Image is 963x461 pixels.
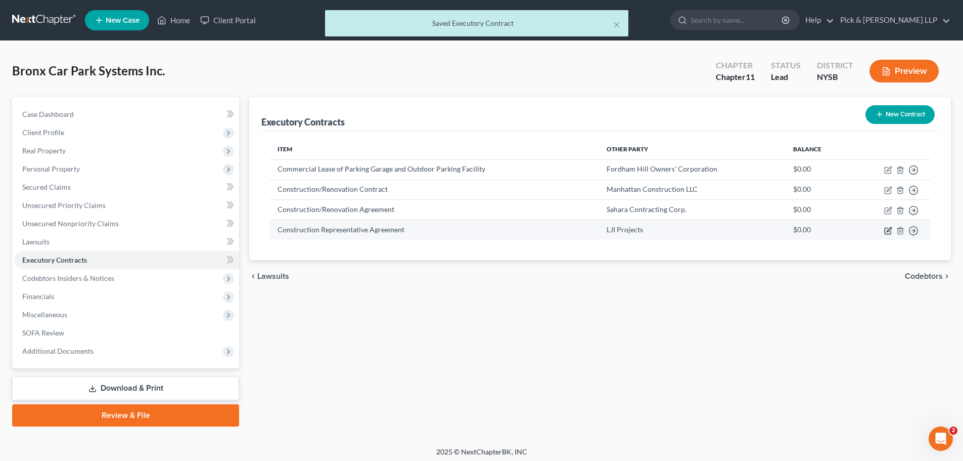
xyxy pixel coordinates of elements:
td: Construction Representative Agreement [269,220,599,240]
span: 11 [746,72,755,81]
td: $0.00 [785,159,850,180]
div: District [817,60,853,71]
div: Lead [771,71,801,83]
span: Additional Documents [22,347,94,355]
a: Unsecured Priority Claims [14,196,239,215]
th: Other Party [599,139,785,159]
button: Codebtors chevron_right [905,272,951,280]
span: Executory Contracts [22,256,87,264]
iframe: Intercom live chat [929,427,953,451]
span: Lawsuits [257,272,289,280]
span: Codebtors Insiders & Notices [22,274,114,282]
span: Miscellaneous [22,310,67,319]
span: Secured Claims [22,183,71,191]
td: Commercial Lease of Parking Garage and Outdoor Parking Facility [269,159,599,180]
span: Client Profile [22,128,64,137]
span: 2 [949,427,957,435]
a: Download & Print [12,376,239,400]
a: Review & File [12,404,239,427]
span: Unsecured Priority Claims [22,201,106,209]
a: Executory Contracts [14,251,239,269]
div: Status [771,60,801,71]
td: Fordham Hill Owners' Corporation [599,159,785,180]
span: Bronx Car Park Systems Inc. [12,63,165,78]
td: Manhattan Construction LLC [599,180,785,200]
td: $0.00 [785,200,850,220]
span: Real Property [22,146,66,155]
th: Item [269,139,599,159]
i: chevron_right [943,272,951,280]
td: $0.00 [785,180,850,200]
a: SOFA Review [14,324,239,342]
button: Preview [869,60,939,82]
button: New Contract [865,105,935,124]
span: Personal Property [22,164,80,173]
button: × [613,18,620,30]
td: LJI Projects [599,220,785,240]
i: chevron_left [249,272,257,280]
button: chevron_left Lawsuits [249,272,289,280]
td: Construction/Renovation Agreement [269,200,599,220]
a: Unsecured Nonpriority Claims [14,215,239,233]
div: Chapter [716,71,755,83]
div: NYSB [817,71,853,83]
a: Secured Claims [14,178,239,196]
span: SOFA Review [22,328,64,337]
a: Case Dashboard [14,105,239,123]
div: Executory Contracts [261,116,345,128]
span: Financials [22,292,54,301]
div: Saved Executory Contract [333,18,620,28]
td: Sahara Contracting Corp. [599,200,785,220]
span: Unsecured Nonpriority Claims [22,219,119,228]
td: $0.00 [785,220,850,240]
a: Lawsuits [14,233,239,251]
span: Case Dashboard [22,110,74,118]
th: Balance [785,139,850,159]
td: Construction/Renovation Contract [269,180,599,200]
span: Codebtors [905,272,943,280]
div: Chapter [716,60,755,71]
span: Lawsuits [22,237,50,246]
